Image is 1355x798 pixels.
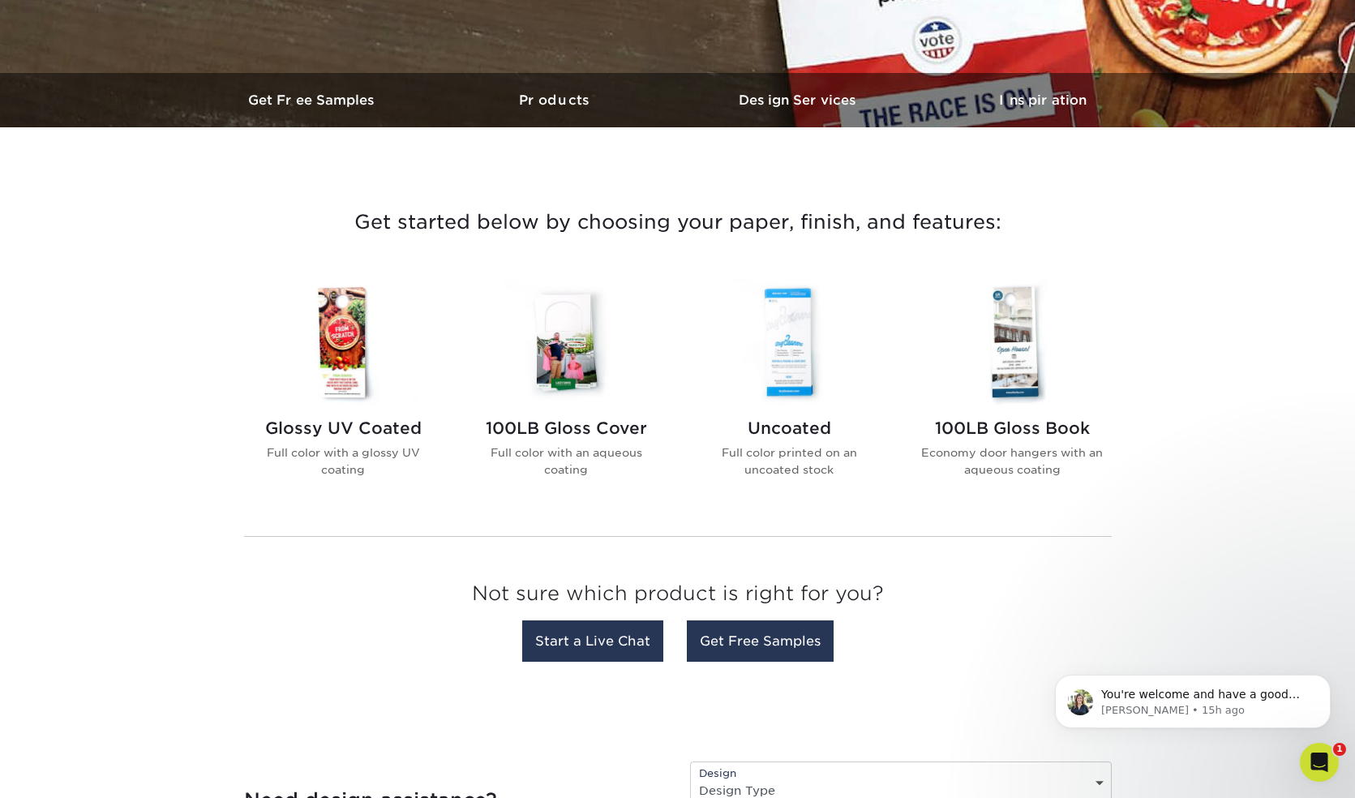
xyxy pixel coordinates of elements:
h3: Get Free Samples [191,92,435,108]
a: 100LB Gloss Cover Door Hangers 100LB Gloss Cover Full color with an aqueous coating [474,278,658,504]
img: Glossy UV Coated Door Hangers [251,278,435,405]
h2: Glossy UV Coated [251,418,435,438]
a: Products [435,73,678,127]
p: Economy door hangers with an aqueous coating [920,444,1104,478]
h3: Get started below by choosing your paper, finish, and features: [204,186,1152,259]
h2: 100LB Gloss Cover [474,418,658,438]
a: 100LB Gloss Book Door Hangers 100LB Gloss Book Economy door hangers with an aqueous coating [920,278,1104,504]
img: 100LB Gloss Cover Door Hangers [474,278,658,405]
a: Glossy UV Coated Door Hangers Glossy UV Coated Full color with a glossy UV coating [251,278,435,504]
p: Full color with a glossy UV coating [251,444,435,478]
iframe: Intercom notifications message [1031,641,1355,754]
a: Uncoated Door Hangers Uncoated Full color printed on an uncoated stock [697,278,881,504]
iframe: Intercom live chat [1300,743,1339,782]
img: 100LB Gloss Book Door Hangers [920,278,1104,405]
h2: Uncoated [697,418,881,438]
h3: Not sure which product is right for you? [244,569,1112,625]
h2: 100LB Gloss Book [920,418,1104,438]
a: Start a Live Chat [522,620,663,662]
a: Design Services [678,73,921,127]
h3: Design Services [678,92,921,108]
a: Get Free Samples [687,620,834,662]
a: Inspiration [921,73,1164,127]
h3: Products [435,92,678,108]
a: Get Free Samples [191,73,435,127]
p: Full color with an aqueous coating [474,444,658,478]
img: Uncoated Door Hangers [697,278,881,405]
span: 1 [1333,743,1346,756]
p: Full color printed on an uncoated stock [697,444,881,478]
h3: Inspiration [921,92,1164,108]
